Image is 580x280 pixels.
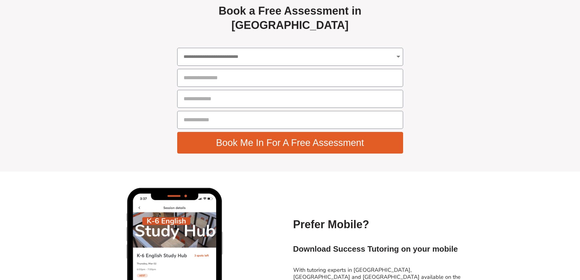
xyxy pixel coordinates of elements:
[177,132,403,154] button: Book Me In For A Free Assessment
[293,218,461,232] h2: Prefer Mobile?
[177,4,403,33] h2: Book a Free Assessment in [GEOGRAPHIC_DATA]
[216,138,364,147] span: Book Me In For A Free Assessment
[293,244,461,254] h2: Download Success Tutoring on your mobile
[479,211,580,280] iframe: Chat Widget
[177,48,403,157] form: Free Assessment - Global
